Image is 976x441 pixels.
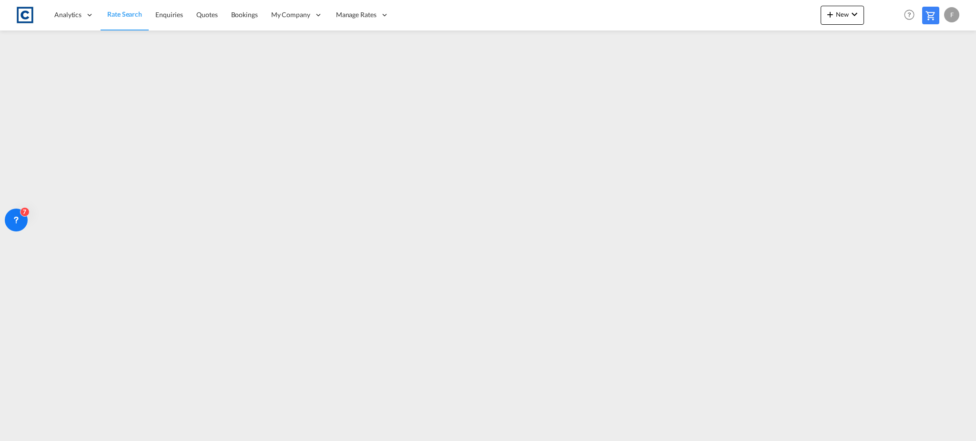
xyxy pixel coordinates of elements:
span: Bookings [231,10,258,19]
span: New [824,10,860,18]
span: My Company [271,10,310,20]
img: 1fdb9190129311efbfaf67cbb4249bed.jpeg [14,4,36,26]
md-icon: icon-plus 400-fg [824,9,836,20]
div: F [944,7,959,22]
span: Quotes [196,10,217,19]
span: Enquiries [155,10,183,19]
div: Help [901,7,922,24]
span: Analytics [54,10,81,20]
button: icon-plus 400-fgNewicon-chevron-down [821,6,864,25]
span: Manage Rates [336,10,376,20]
span: Rate Search [107,10,142,18]
span: Help [901,7,917,23]
md-icon: icon-chevron-down [849,9,860,20]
